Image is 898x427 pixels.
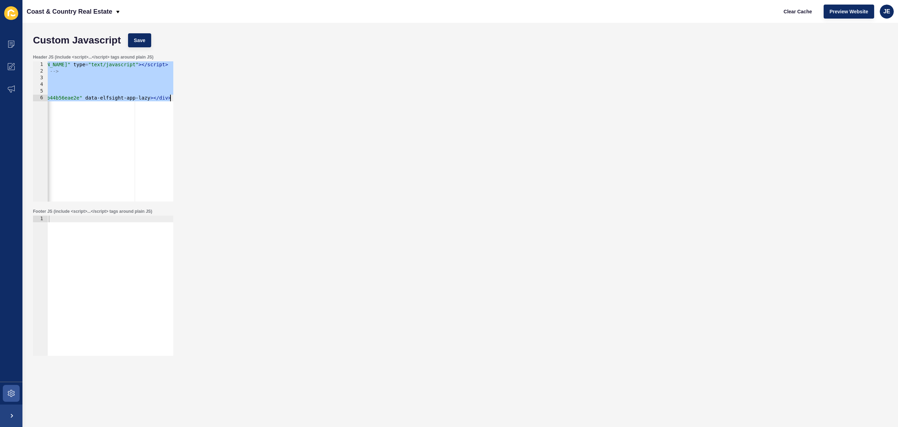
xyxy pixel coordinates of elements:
label: Footer JS (include <script>...</script> tags around plain JS) [33,209,152,214]
span: JE [883,8,890,15]
div: 4 [33,81,48,88]
button: Preview Website [824,5,874,19]
div: 2 [33,68,48,75]
div: 6 [33,95,48,101]
div: 5 [33,88,48,95]
div: 1 [33,216,48,222]
button: Save [128,33,152,47]
div: 3 [33,75,48,81]
span: Preview Website [830,8,868,15]
p: Coast & Country Real Estate [27,3,112,20]
span: Save [134,37,146,44]
button: Clear Cache [778,5,818,19]
span: Clear Cache [784,8,812,15]
label: Header JS (include <script>...</script> tags around plain JS) [33,54,153,60]
h1: Custom Javascript [33,37,121,44]
div: 1 [33,61,48,68]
